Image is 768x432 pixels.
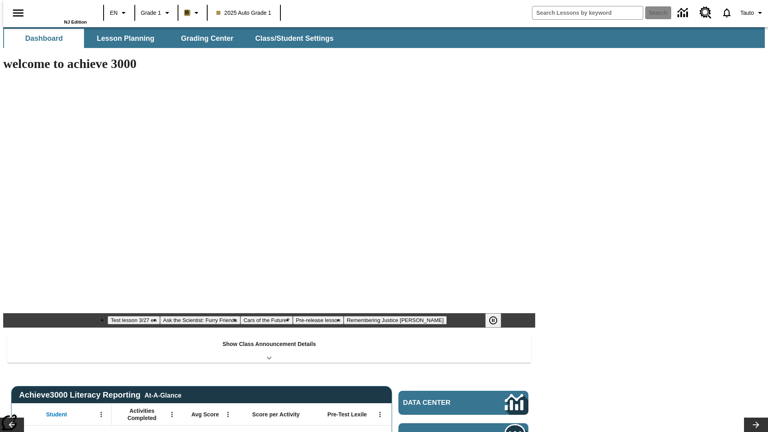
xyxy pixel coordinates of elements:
[252,411,300,418] span: Score per Activity
[181,6,204,20] button: Boost Class color is light brown. Change class color
[25,34,63,43] span: Dashboard
[532,6,643,19] input: search field
[144,390,181,399] div: At-A-Glance
[3,56,535,71] h1: welcome to achieve 3000
[740,9,754,17] span: Tauto
[673,2,695,24] a: Data Center
[64,20,87,24] span: NJ Edition
[744,418,768,432] button: Lesson carousel, Next
[249,29,340,48] button: Class/Student Settings
[108,316,160,324] button: Slide 1 Test lesson 3/27 en
[716,2,737,23] a: Notifications
[7,335,531,363] div: Show Class Announcement Details
[222,340,316,348] p: Show Class Announcement Details
[46,411,67,418] span: Student
[293,316,344,324] button: Slide 4 Pre-release lesson
[95,408,107,420] button: Open Menu
[181,34,233,43] span: Grading Center
[97,34,154,43] span: Lesson Planning
[141,9,161,17] span: Grade 1
[485,313,509,328] div: Pause
[240,316,293,324] button: Slide 3 Cars of the Future?
[166,408,178,420] button: Open Menu
[737,6,768,20] button: Profile/Settings
[374,408,386,420] button: Open Menu
[110,9,118,17] span: EN
[695,2,716,24] a: Resource Center, Will open in new tab
[6,1,30,25] button: Open side menu
[106,6,132,20] button: Language: EN, Select a language
[35,4,87,20] a: Home
[403,399,478,407] span: Data Center
[167,29,247,48] button: Grading Center
[160,316,240,324] button: Slide 2 Ask the Scientist: Furry Friends
[398,391,528,415] a: Data Center
[116,407,168,422] span: Activities Completed
[222,408,234,420] button: Open Menu
[191,411,219,418] span: Avg Score
[255,34,334,43] span: Class/Student Settings
[3,29,341,48] div: SubNavbar
[344,316,447,324] button: Slide 5 Remembering Justice O'Connor
[35,3,87,24] div: Home
[19,390,182,400] span: Achieve3000 Literacy Reporting
[4,29,84,48] button: Dashboard
[86,29,166,48] button: Lesson Planning
[185,8,189,18] span: B
[328,411,367,418] span: Pre-Test Lexile
[216,9,272,17] span: 2025 Auto Grade 1
[3,27,765,48] div: SubNavbar
[485,313,501,328] button: Pause
[138,6,175,20] button: Grade: Grade 1, Select a grade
